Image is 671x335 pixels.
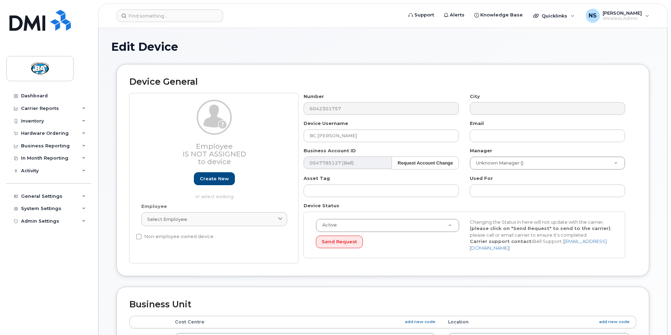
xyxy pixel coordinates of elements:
span: Select employee [147,216,187,223]
input: Non-employee owned device [136,234,142,239]
strong: (please click on "Send Request" to send to the carrier) [470,225,610,231]
label: Business Account ID [304,147,356,154]
p: or select existing [141,193,287,200]
div: Changing the Status in here will not update with the carrier, , please call or email carrier to e... [465,219,618,251]
h1: Edit Device [111,41,655,53]
label: Used For [470,175,493,182]
a: Active [316,219,459,232]
a: Unknown Manager () [470,157,625,169]
span: to device [198,158,231,166]
label: Employee [141,203,167,210]
button: Send Request [316,236,363,249]
th: Cost Centre [169,316,442,328]
span: Is not assigned [183,150,246,158]
strong: Carrier support contact: [470,238,533,244]
th: Location [442,316,636,328]
a: add new code [599,319,630,325]
label: Number [304,93,324,100]
a: Create new [194,172,235,185]
label: Email [470,120,484,127]
h3: Employee [141,142,287,166]
button: Request Account Change [392,156,459,169]
strong: Request Account Change [398,160,453,166]
a: [EMAIL_ADDRESS][DOMAIN_NAME] [470,238,607,251]
label: City [470,93,480,100]
a: add new code [405,319,435,325]
label: Non-employee owned device [136,232,213,241]
span: Unknown Manager () [472,160,523,166]
label: Asset Tag [304,175,330,182]
label: Manager [470,147,492,154]
span: Active [318,222,337,228]
h2: Device General [129,77,636,87]
label: Device Status [304,202,339,209]
label: Device Username [304,120,348,127]
h2: Business Unit [129,300,636,309]
a: Select employee [141,212,287,226]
